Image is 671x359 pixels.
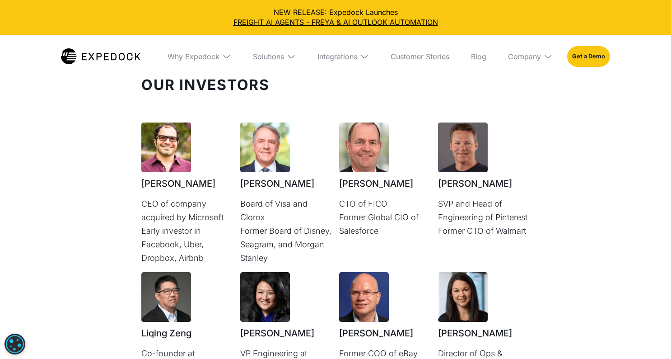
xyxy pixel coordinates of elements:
a: FREIGHT AI AGENTS - FREYA & AI OUTLOOK AUTOMATION [7,17,664,27]
div: Company [501,35,560,78]
img: Maria Zhang [240,272,290,322]
img: Jeremy King [438,123,488,172]
iframe: Chat Widget [516,261,671,359]
img: Bob Matschullat [240,123,290,172]
div: Why Expedock [160,35,238,78]
img: Maynard Webb [339,272,389,322]
h1: Liqing Zeng [141,326,233,340]
h1: [PERSON_NAME] [240,326,332,340]
h1: [PERSON_NAME] [240,177,332,190]
div: Why Expedock [168,52,219,61]
h1: [PERSON_NAME] [339,177,431,190]
a: Blog [464,35,494,78]
img: Sarah Smith [438,272,488,322]
div: NEW RELEASE: Expedock Launches [7,7,664,28]
h1: [PERSON_NAME] [141,177,233,190]
p: CEO of company acquired by Microsoft Early investor in Facebook, Uber, Dropbox, Airbnb [141,197,233,265]
h1: [PERSON_NAME] [438,177,530,190]
h1: [PERSON_NAME] [339,326,431,340]
p: Board of Visa and Clorox Former Board of Disney, Seagram, and Morgan Stanley [240,197,332,265]
h1: [PERSON_NAME] [438,326,530,340]
img: Ali Partovi [141,123,191,172]
p: CTO of FICO Former Global CIO of Salesforce [339,197,431,238]
p: SVP and Head of Engineering of Pinterest Former CTO of Walmart [438,197,530,238]
div: Company [508,52,541,61]
strong: Our Investors [141,76,270,94]
a: Get a Demo [567,46,610,67]
div: Solutions [246,35,303,78]
div: Solutions [253,52,284,61]
img: Liqing Zeng [141,272,191,322]
div: Integrations [310,35,376,78]
a: Customer Stories [383,35,457,78]
img: Claus Moldt [339,123,389,172]
div: Integrations [317,52,357,61]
